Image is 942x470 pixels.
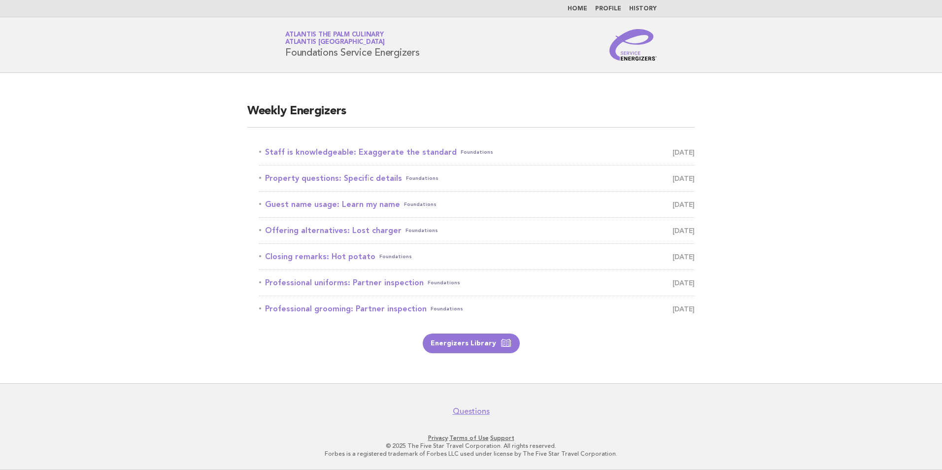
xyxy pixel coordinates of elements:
[379,250,412,264] span: Foundations
[673,224,695,237] span: [DATE]
[673,145,695,159] span: [DATE]
[247,103,695,128] h2: Weekly Energizers
[673,198,695,211] span: [DATE]
[259,145,695,159] a: Staff is knowledgeable: Exaggerate the standardFoundations [DATE]
[285,32,420,58] h1: Foundations Service Energizers
[404,198,437,211] span: Foundations
[259,250,695,264] a: Closing remarks: Hot potatoFoundations [DATE]
[423,334,520,353] a: Energizers Library
[285,32,385,45] a: Atlantis The Palm CulinaryAtlantis [GEOGRAPHIC_DATA]
[568,6,587,12] a: Home
[461,145,493,159] span: Foundations
[673,171,695,185] span: [DATE]
[169,434,773,442] p: · ·
[259,198,695,211] a: Guest name usage: Learn my nameFoundations [DATE]
[449,435,489,441] a: Terms of Use
[259,302,695,316] a: Professional grooming: Partner inspectionFoundations [DATE]
[428,276,460,290] span: Foundations
[609,29,657,61] img: Service Energizers
[259,276,695,290] a: Professional uniforms: Partner inspectionFoundations [DATE]
[595,6,621,12] a: Profile
[673,250,695,264] span: [DATE]
[259,171,695,185] a: Property questions: Specific detailsFoundations [DATE]
[431,302,463,316] span: Foundations
[285,39,385,46] span: Atlantis [GEOGRAPHIC_DATA]
[453,406,490,416] a: Questions
[259,224,695,237] a: Offering alternatives: Lost chargerFoundations [DATE]
[406,171,438,185] span: Foundations
[169,442,773,450] p: © 2025 The Five Star Travel Corporation. All rights reserved.
[673,302,695,316] span: [DATE]
[169,450,773,458] p: Forbes is a registered trademark of Forbes LLC used under license by The Five Star Travel Corpora...
[428,435,448,441] a: Privacy
[490,435,514,441] a: Support
[673,276,695,290] span: [DATE]
[629,6,657,12] a: History
[405,224,438,237] span: Foundations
